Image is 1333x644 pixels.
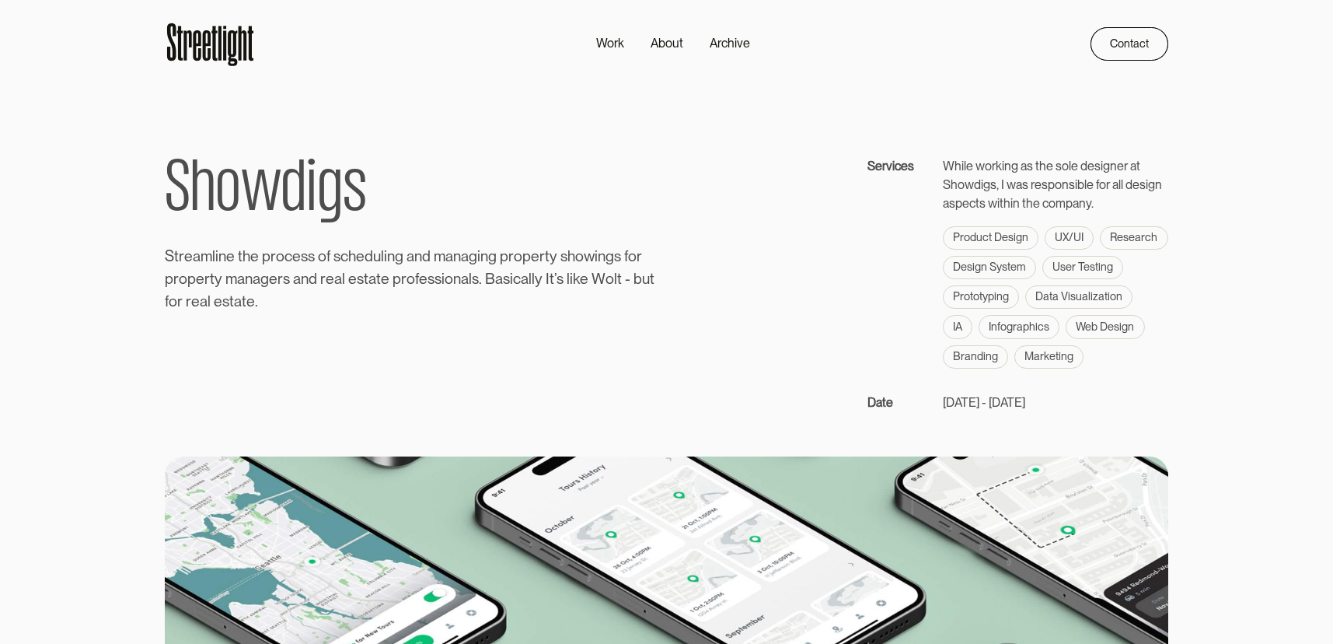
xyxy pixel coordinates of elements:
[317,157,343,226] span: g
[469,268,472,290] span: l
[174,245,179,268] span: t
[650,268,654,290] span: t
[500,245,508,268] span: p
[165,290,169,313] span: f
[1100,226,1167,250] div: Research
[434,245,445,268] span: m
[387,245,395,268] span: n
[651,34,683,53] div: About
[407,245,414,268] span: a
[393,268,401,290] span: p
[186,290,191,313] span: r
[204,268,210,290] span: r
[342,268,345,290] span: l
[642,268,650,290] span: u
[453,268,461,290] span: n
[255,290,258,313] span: .
[270,245,276,268] span: r
[415,268,419,290] span: f
[222,290,229,313] span: s
[215,245,218,268] span: i
[201,245,212,268] span: m
[979,315,1059,338] div: Infographics
[179,268,187,290] span: o
[165,268,173,290] span: p
[179,245,184,268] span: r
[1025,285,1132,309] div: Data Visualization
[1042,256,1123,279] div: User Testing
[326,268,334,290] span: e
[596,34,624,53] div: Work
[477,245,480,268] span: i
[943,345,1008,369] div: Branding
[229,290,234,313] span: t
[419,268,427,290] span: e
[184,245,193,268] span: e
[190,157,215,226] span: h
[348,245,356,268] span: h
[573,268,580,290] span: k
[584,245,595,268] span: w
[532,268,535,290] span: l
[624,245,628,268] span: f
[241,157,281,226] span: w
[283,268,290,290] span: s
[1045,226,1094,250] div: UX/UI
[238,245,243,268] span: t
[293,268,301,290] span: a
[234,290,242,313] span: a
[521,268,529,290] span: a
[193,245,201,268] span: a
[560,245,567,268] span: s
[445,268,453,290] span: o
[531,245,539,268] span: e
[277,268,283,290] span: r
[554,268,557,290] span: ’
[381,245,384,268] span: l
[710,34,750,53] div: Archive
[365,245,373,268] span: d
[461,268,469,290] span: a
[1090,27,1168,60] a: Contact
[246,290,255,313] span: e
[368,268,376,290] span: a
[625,268,630,290] span: -
[356,245,365,268] span: e
[513,268,521,290] span: c
[514,245,522,268] span: o
[867,159,914,173] strong: Services
[210,268,215,290] span: t
[943,256,1036,279] div: Design System
[214,290,222,313] span: e
[567,268,570,290] span: l
[550,268,554,290] span: t
[628,245,637,268] span: o
[373,245,381,268] span: u
[508,245,514,268] span: r
[177,290,183,313] span: r
[522,245,531,268] span: p
[469,245,477,268] span: g
[348,268,357,290] span: e
[357,268,364,290] span: s
[292,245,301,268] span: e
[245,268,253,290] span: n
[208,290,211,313] span: l
[301,245,308,268] span: s
[598,245,605,268] span: n
[308,245,315,268] span: s
[281,157,306,226] span: d
[1014,345,1083,369] div: Marketing
[696,30,763,57] a: Archive
[943,285,1019,309] div: Prototyping
[318,245,326,268] span: o
[422,245,431,268] span: d
[269,268,277,290] span: e
[479,268,482,290] span: .
[567,245,575,268] span: h
[614,245,621,268] span: s
[550,245,557,268] span: y
[225,268,237,290] span: m
[545,245,550,268] span: t
[580,268,588,290] span: e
